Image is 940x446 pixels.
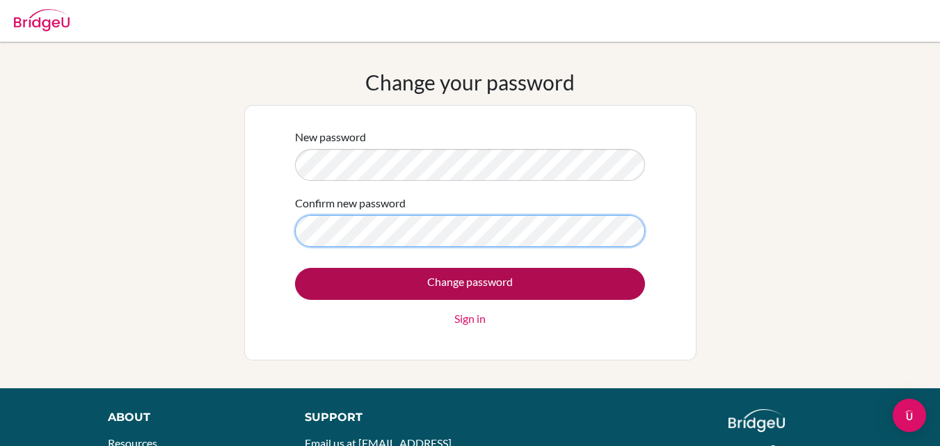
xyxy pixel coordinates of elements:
img: logo_white@2x-f4f0deed5e89b7ecb1c2cc34c3e3d731f90f0f143d5ea2071677605dd97b5244.png [728,409,785,432]
img: Bridge-U [14,9,70,31]
div: Support [305,409,456,426]
input: Change password [295,268,645,300]
h1: Change your password [365,70,575,95]
label: Confirm new password [295,195,406,212]
div: About [108,409,273,426]
div: Open Intercom Messenger [893,399,926,432]
a: Sign in [454,310,486,327]
label: New password [295,129,366,145]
